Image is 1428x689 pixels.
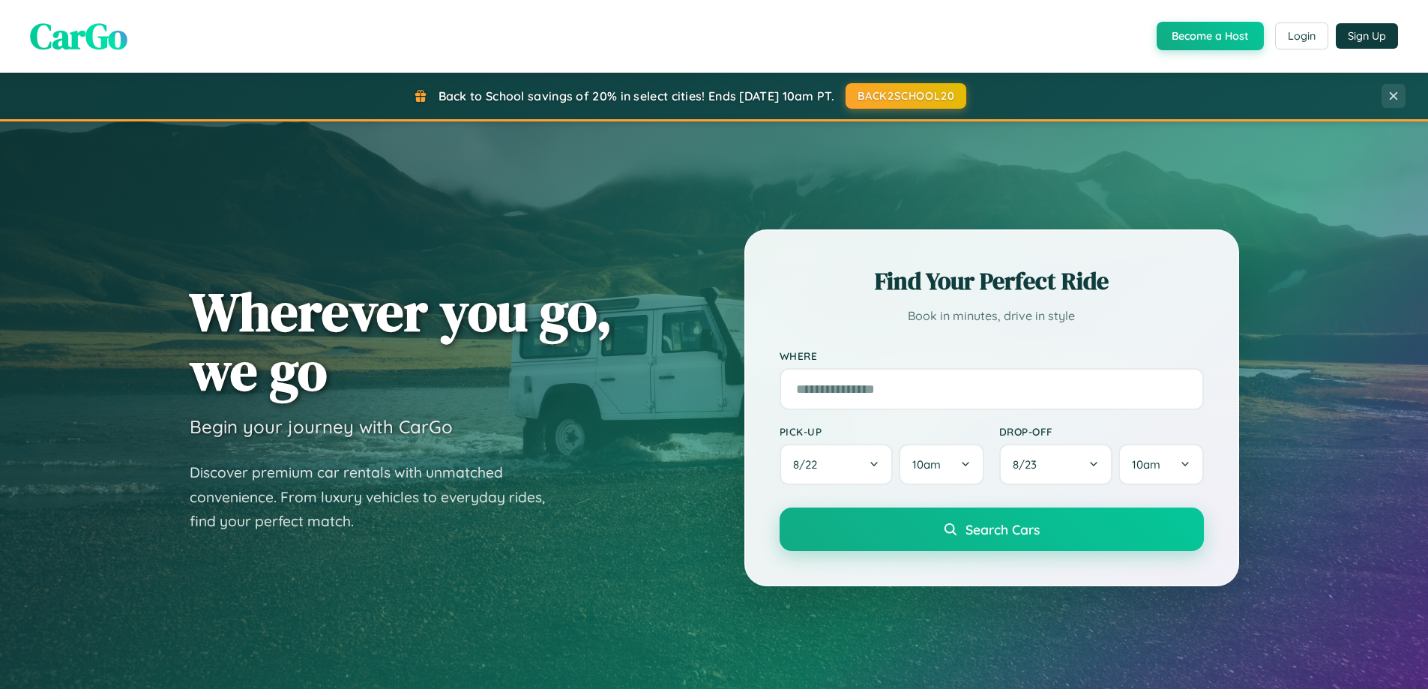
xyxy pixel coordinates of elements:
span: 10am [1132,457,1160,472]
h2: Find Your Perfect Ride [780,265,1204,298]
p: Discover premium car rentals with unmatched convenience. From luxury vehicles to everyday rides, ... [190,460,564,534]
span: CarGo [30,11,127,61]
span: 8 / 22 [793,457,825,472]
p: Book in minutes, drive in style [780,305,1204,327]
button: Search Cars [780,508,1204,551]
h1: Wherever you go, we go [190,282,612,400]
button: 10am [1118,444,1203,485]
label: Drop-off [999,425,1204,438]
span: Search Cars [965,521,1040,538]
button: 10am [899,444,983,485]
span: 10am [912,457,941,472]
button: BACK2SCHOOL20 [846,83,966,109]
button: Become a Host [1157,22,1264,50]
label: Pick-up [780,425,984,438]
span: Back to School savings of 20% in select cities! Ends [DATE] 10am PT. [439,88,834,103]
button: Login [1275,22,1328,49]
span: 8 / 23 [1013,457,1044,472]
button: 8/23 [999,444,1113,485]
button: Sign Up [1336,23,1398,49]
h3: Begin your journey with CarGo [190,415,453,438]
button: 8/22 [780,444,894,485]
label: Where [780,349,1204,362]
